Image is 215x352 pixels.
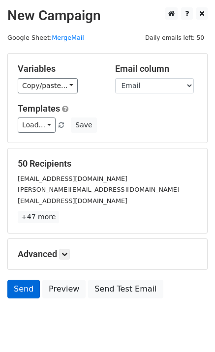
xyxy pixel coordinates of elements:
h2: New Campaign [7,7,208,24]
iframe: Chat Widget [166,305,215,352]
a: +47 more [18,211,59,223]
button: Save [71,117,96,133]
small: [PERSON_NAME][EMAIL_ADDRESS][DOMAIN_NAME] [18,186,180,193]
a: Daily emails left: 50 [142,34,208,41]
h5: Variables [18,63,100,74]
small: Google Sheet: [7,34,84,41]
h5: Advanced [18,249,197,260]
a: Copy/paste... [18,78,78,93]
a: Load... [18,117,56,133]
a: Templates [18,103,60,114]
a: MergeMail [52,34,84,41]
h5: 50 Recipients [18,158,197,169]
h5: Email column [115,63,198,74]
span: Daily emails left: 50 [142,32,208,43]
a: Send Test Email [88,280,163,298]
a: Preview [42,280,86,298]
small: [EMAIL_ADDRESS][DOMAIN_NAME] [18,175,127,182]
small: [EMAIL_ADDRESS][DOMAIN_NAME] [18,197,127,205]
a: Send [7,280,40,298]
